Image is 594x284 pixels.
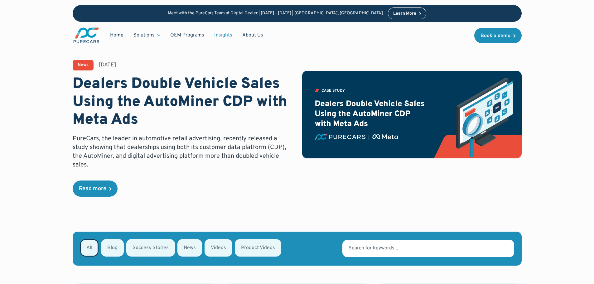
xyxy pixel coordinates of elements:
a: Read more [73,181,118,197]
a: Insights [209,29,237,41]
p: PureCars, the leader in automotive retail advertising, recently released a study showing that dea... [73,134,292,169]
a: Book a demo [474,28,522,43]
img: purecars logo [73,27,100,44]
a: About Us [237,29,268,41]
p: Meet with the PureCars Team at Digital Dealer | [DATE] - [DATE] | [GEOGRAPHIC_DATA], [GEOGRAPHIC_... [168,11,383,16]
div: Learn More [393,12,416,16]
input: Search for keywords... [342,240,514,257]
a: Home [105,29,128,41]
div: News [78,63,89,67]
h1: Dealers Double Vehicle Sales Using the AutoMiner CDP with Meta Ads [73,75,292,129]
div: [DATE] [99,61,116,69]
a: main [73,27,100,44]
a: Learn More [388,7,427,19]
a: OEM Programs [165,29,209,41]
div: Read more [79,186,106,192]
div: Solutions [133,32,155,39]
div: Book a demo [481,33,510,38]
